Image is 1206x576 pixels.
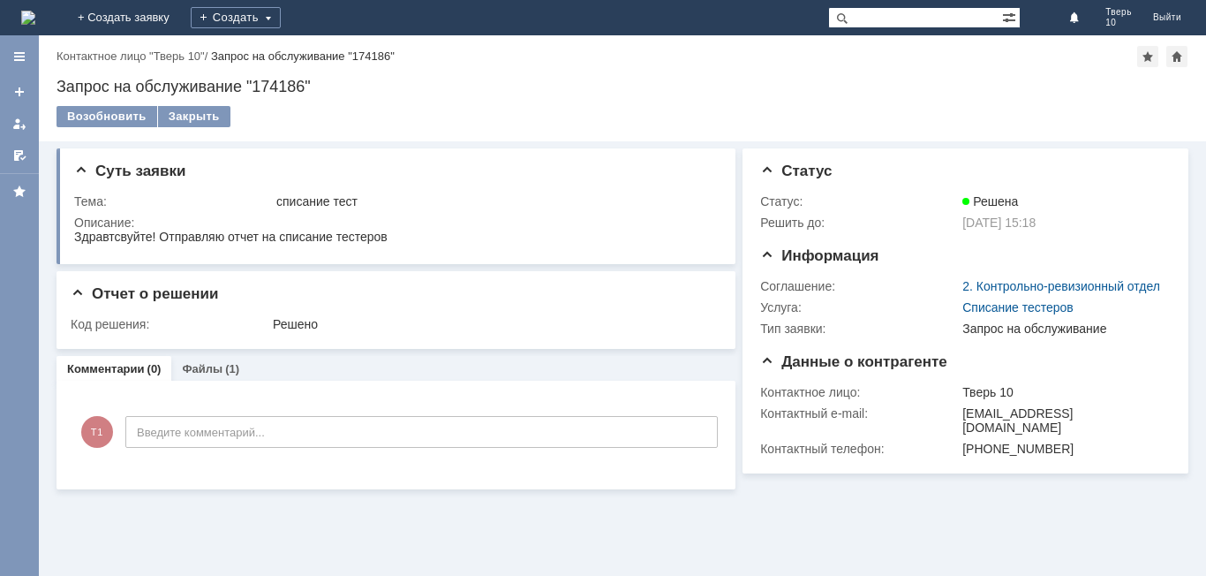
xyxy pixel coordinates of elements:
[1105,18,1132,28] span: 10
[760,442,959,456] div: Контактный телефон:
[1002,8,1020,25] span: Расширенный поиск
[147,362,162,375] div: (0)
[182,362,222,375] a: Файлы
[962,406,1163,435] div: [EMAIL_ADDRESS][DOMAIN_NAME]
[211,49,395,63] div: Запрос на обслуживание "174186"
[962,442,1163,456] div: [PHONE_NUMBER]
[760,194,959,208] div: Статус:
[276,194,712,208] div: списание тест
[5,141,34,170] a: Мои согласования
[67,362,145,375] a: Комментарии
[21,11,35,25] img: logo
[962,279,1160,293] a: 2. Контрольно-ревизионный отдел
[760,322,959,336] div: Тип заявки:
[760,300,959,315] div: Услуга:
[962,322,1163,336] div: Запрос на обслуживание
[962,216,1036,230] span: [DATE] 15:18
[760,247,878,264] span: Информация
[962,385,1163,399] div: Тверь 10
[71,285,218,302] span: Отчет о решении
[962,300,1074,315] a: Списание тестеров
[5,78,34,106] a: Создать заявку
[760,163,832,179] span: Статус
[21,11,35,25] a: Перейти на домашнюю страницу
[1166,46,1187,67] div: Сделать домашней страницей
[57,49,205,63] a: Контактное лицо "Тверь 10"
[760,385,959,399] div: Контактное лицо:
[81,416,113,448] span: Т1
[273,317,712,331] div: Решено
[74,194,273,208] div: Тема:
[225,362,239,375] div: (1)
[5,110,34,138] a: Мои заявки
[760,279,959,293] div: Соглашение:
[962,194,1018,208] span: Решена
[74,216,715,230] div: Описание:
[1137,46,1158,67] div: Добавить в избранное
[760,216,959,230] div: Решить до:
[191,7,281,28] div: Создать
[57,49,211,63] div: /
[760,353,947,370] span: Данные о контрагенте
[1105,7,1132,18] span: Тверь
[760,406,959,421] div: Контактный e-mail:
[74,163,185,179] span: Суть заявки
[57,78,1188,95] div: Запрос на обслуживание "174186"
[71,317,269,331] div: Код решения:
